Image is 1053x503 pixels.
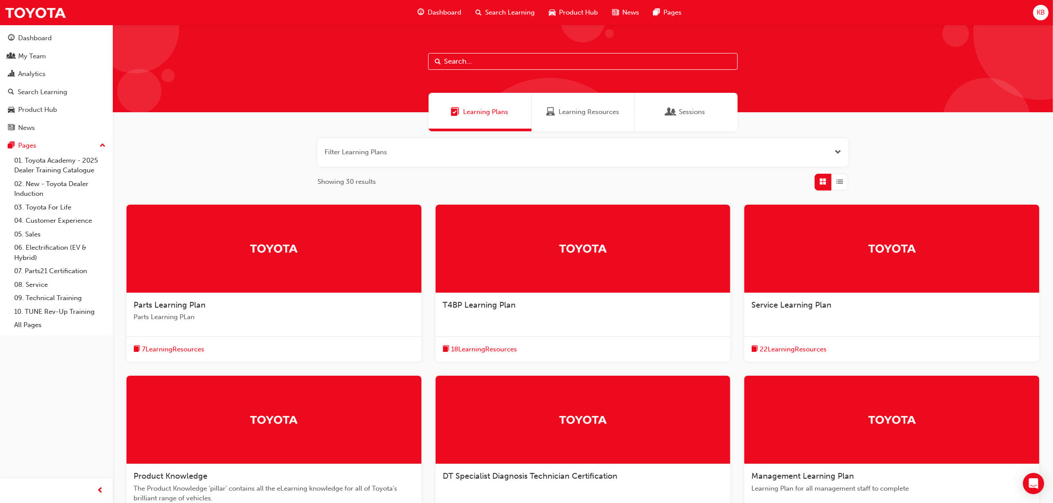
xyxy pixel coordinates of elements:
button: KB [1033,5,1049,20]
img: Trak [4,3,66,23]
span: pages-icon [8,142,15,150]
span: Parts Learning PLan [134,312,414,322]
a: Learning PlansLearning Plans [429,93,532,131]
a: 01. Toyota Academy - 2025 Dealer Training Catalogue [11,154,109,177]
span: List [837,177,843,187]
a: news-iconNews [605,4,646,22]
span: T4BP Learning Plan [443,300,516,310]
img: Trak [249,240,298,256]
span: Product Knowledge [134,471,207,481]
span: car-icon [549,7,555,18]
span: up-icon [100,140,106,152]
span: News [622,8,639,18]
a: 09. Technical Training [11,291,109,305]
span: Search [435,57,441,67]
span: news-icon [612,7,619,18]
a: 05. Sales [11,228,109,241]
span: Learning Resources [546,107,555,117]
button: book-icon18LearningResources [443,344,517,355]
div: My Team [18,51,46,61]
span: news-icon [8,124,15,132]
a: pages-iconPages [646,4,689,22]
img: Trak [868,412,916,427]
button: DashboardMy TeamAnalyticsSearch LearningProduct HubNews [4,28,109,137]
img: Trak [868,240,916,256]
a: News [4,120,109,136]
span: 7 Learning Resources [142,344,204,354]
a: TrakParts Learning PlanParts Learning PLanbook-icon7LearningResources [126,205,421,362]
span: Dashboard [428,8,461,18]
a: TrakService Learning Planbook-icon22LearningResources [744,205,1039,362]
button: Open the filter [835,147,841,157]
img: Trak [559,240,607,256]
a: 08. Service [11,278,109,292]
button: book-icon7LearningResources [134,344,204,355]
a: 06. Electrification (EV & Hybrid) [11,241,109,264]
div: Product Hub [18,105,57,115]
a: Dashboard [4,30,109,46]
span: pages-icon [653,7,660,18]
a: 04. Customer Experience [11,214,109,228]
span: Showing 30 results [318,177,376,187]
span: Learning Plan for all management staff to complete [751,484,1032,494]
span: KB [1037,8,1045,18]
span: 18 Learning Resources [451,344,517,354]
div: Open Intercom Messenger [1023,473,1044,494]
a: search-iconSearch Learning [468,4,542,22]
a: My Team [4,48,109,65]
span: book-icon [134,344,140,355]
a: guage-iconDashboard [410,4,468,22]
a: car-iconProduct Hub [542,4,605,22]
span: Learning Plans [451,107,460,117]
span: book-icon [443,344,449,355]
a: Learning ResourcesLearning Resources [532,93,635,131]
a: All Pages [11,318,109,332]
span: guage-icon [8,34,15,42]
div: News [18,123,35,133]
div: Dashboard [18,33,52,43]
a: 10. TUNE Rev-Up Training [11,305,109,319]
a: Product Hub [4,102,109,118]
a: TrakT4BP Learning Planbook-icon18LearningResources [436,205,731,362]
a: Analytics [4,66,109,82]
span: Grid [820,177,827,187]
span: people-icon [8,53,15,61]
span: Pages [663,8,682,18]
a: SessionsSessions [635,93,738,131]
input: Search... [428,53,738,70]
span: car-icon [8,106,15,114]
div: Pages [18,141,36,151]
span: Search Learning [485,8,535,18]
span: Learning Resources [559,107,619,117]
button: Pages [4,137,109,154]
a: 07. Parts21 Certification [11,264,109,278]
img: Trak [559,412,607,427]
span: Parts Learning Plan [134,300,206,310]
button: book-icon22LearningResources [751,344,827,355]
span: Learning Plans [463,107,509,117]
span: prev-icon [97,485,104,496]
span: book-icon [751,344,758,355]
span: Service Learning Plan [751,300,831,310]
span: Sessions [679,107,705,117]
span: Product Hub [559,8,598,18]
span: chart-icon [8,70,15,78]
span: search-icon [475,7,482,18]
span: DT Specialist Diagnosis Technician Certification [443,471,617,481]
a: Search Learning [4,84,109,100]
div: Analytics [18,69,46,79]
span: guage-icon [417,7,424,18]
span: Sessions [667,107,676,117]
span: 22 Learning Resources [760,344,827,354]
a: 02. New - Toyota Dealer Induction [11,177,109,201]
img: Trak [249,412,298,427]
div: Search Learning [18,87,67,97]
span: search-icon [8,88,14,96]
span: Management Learning Plan [751,471,854,481]
a: 03. Toyota For Life [11,201,109,214]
